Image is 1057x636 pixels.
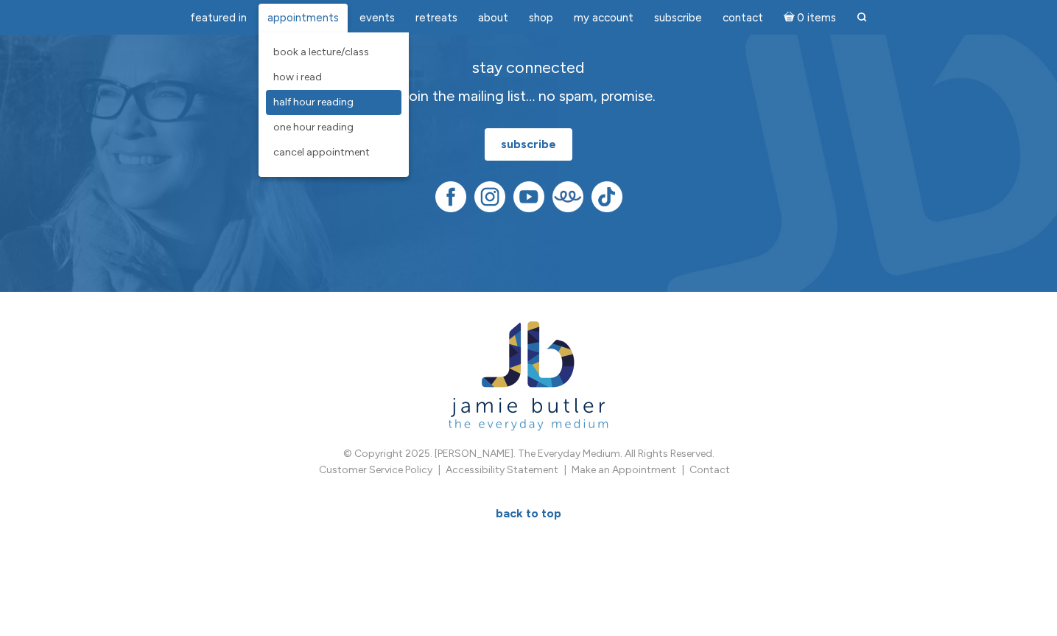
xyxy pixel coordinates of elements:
[267,11,339,24] span: Appointments
[775,2,846,32] a: Cart0 items
[415,11,457,24] span: Retreats
[273,121,354,133] span: One Hour Reading
[784,11,798,24] i: Cart
[797,13,836,24] span: 0 items
[591,181,622,212] img: TikTok
[273,96,354,108] span: Half Hour Reading
[574,11,633,24] span: My Account
[474,181,505,212] img: Instagram
[645,4,711,32] a: Subscribe
[131,446,927,462] p: © Copyright 2025. [PERSON_NAME]. The Everyday Medium. All Rights Reserved.
[359,11,395,24] span: Events
[267,59,790,77] h2: stay connected
[319,464,432,476] a: Customer Service Policy
[478,11,508,24] span: About
[572,464,676,476] a: Make an Appointment
[446,464,558,476] a: Accessibility Statement
[266,65,401,90] a: How I Read
[266,40,401,65] a: Book a Lecture/Class
[351,4,404,32] a: Events
[407,4,466,32] a: Retreats
[714,4,772,32] a: Contact
[266,140,401,165] a: Cancel Appointment
[520,4,562,32] a: Shop
[689,464,730,476] a: Contact
[469,4,517,32] a: About
[435,181,466,212] img: Facebook
[259,4,348,32] a: Appointments
[513,181,544,212] img: YouTube
[273,71,322,83] span: How I Read
[565,4,642,32] a: My Account
[552,181,583,212] img: Teespring
[266,90,401,115] a: Half Hour Reading
[267,85,790,108] p: Join the mailing list… no spam, promise.
[723,11,763,24] span: Contact
[485,128,572,161] a: subscribe
[654,11,702,24] span: Subscribe
[529,11,553,24] span: Shop
[181,4,256,32] a: featured in
[190,11,247,24] span: featured in
[449,413,608,425] a: Jamie Butler. The Everyday Medium
[273,146,370,158] span: Cancel Appointment
[273,46,369,58] span: Book a Lecture/Class
[449,321,608,431] img: Jamie Butler. The Everyday Medium
[266,115,401,140] a: One Hour Reading
[480,497,577,530] a: BACK TO TOP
